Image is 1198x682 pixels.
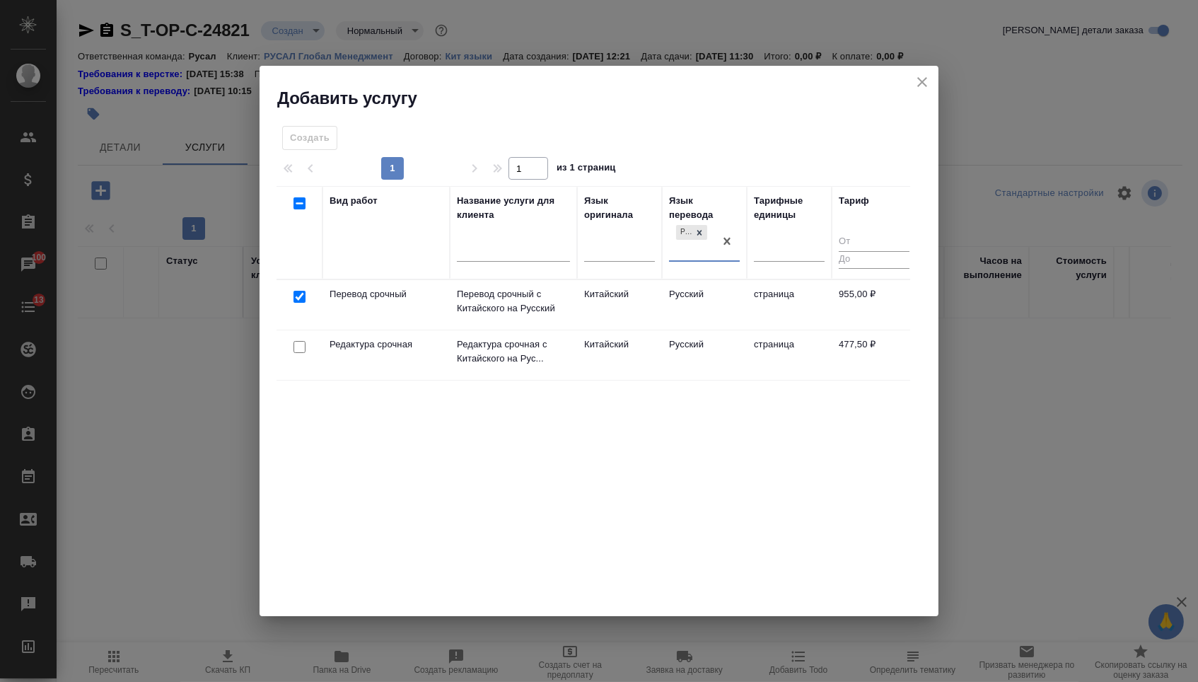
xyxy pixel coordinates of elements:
[330,194,378,208] div: Вид работ
[832,280,917,330] td: 955,00 ₽
[584,194,655,222] div: Язык оригинала
[747,330,832,380] td: страница
[754,194,825,222] div: Тарифные единицы
[557,159,616,180] span: из 1 страниц
[669,194,740,222] div: Язык перевода
[912,71,933,93] button: close
[330,287,443,301] p: Перевод срочный
[457,287,570,316] p: Перевод срочный с Китайского на Русский
[675,224,709,241] div: Русский
[839,194,869,208] div: Тариф
[330,337,443,352] p: Редактура срочная
[577,330,662,380] td: Китайский
[577,280,662,330] td: Китайский
[839,233,909,251] input: От
[457,337,570,366] p: Редактура срочная с Китайского на Рус...
[457,194,570,222] div: Название услуги для клиента
[747,280,832,330] td: страница
[662,330,747,380] td: Русский
[832,330,917,380] td: 477,50 ₽
[839,251,909,269] input: До
[676,225,692,240] div: Русский
[277,87,938,110] h2: Добавить услугу
[662,280,747,330] td: Русский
